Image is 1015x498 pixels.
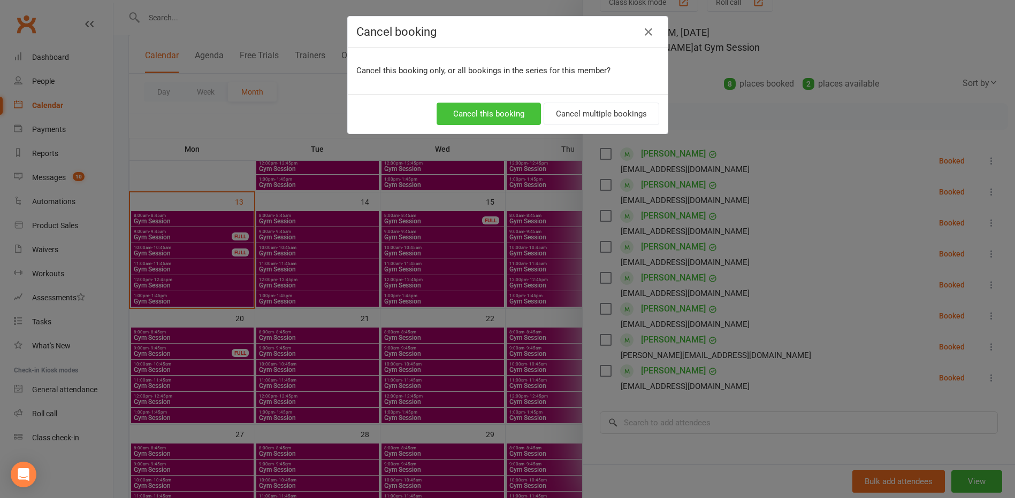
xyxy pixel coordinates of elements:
button: Cancel this booking [437,103,541,125]
button: Close [640,24,657,41]
h4: Cancel booking [356,25,659,38]
p: Cancel this booking only, or all bookings in the series for this member? [356,64,659,77]
div: Open Intercom Messenger [11,462,36,487]
button: Cancel multiple bookings [544,103,659,125]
